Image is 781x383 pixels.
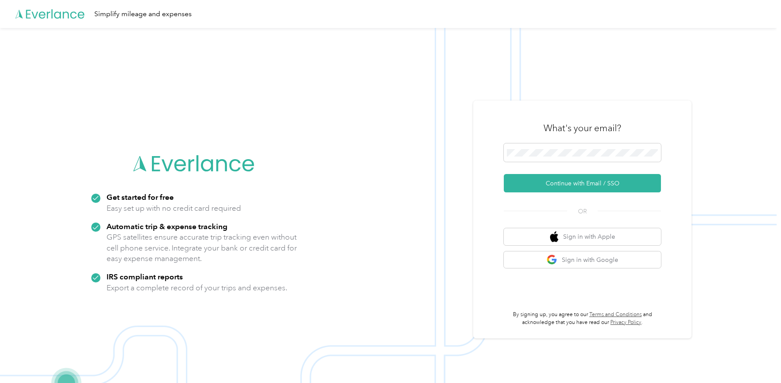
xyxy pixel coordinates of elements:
strong: Automatic trip & expense tracking [107,222,227,231]
p: Easy set up with no credit card required [107,203,241,214]
p: GPS satellites ensure accurate trip tracking even without cell phone service. Integrate your bank... [107,232,297,264]
h3: What's your email? [544,122,621,134]
img: apple logo [550,231,559,242]
button: apple logoSign in with Apple [504,228,661,245]
a: Terms and Conditions [589,311,642,318]
p: Export a complete record of your trips and expenses. [107,282,287,293]
p: By signing up, you agree to our and acknowledge that you have read our . [504,311,661,326]
img: google logo [547,254,557,265]
strong: Get started for free [107,192,174,202]
span: OR [567,207,598,216]
button: google logoSign in with Google [504,251,661,268]
div: Simplify mileage and expenses [94,9,192,20]
button: Continue with Email / SSO [504,174,661,192]
strong: IRS compliant reports [107,272,183,281]
a: Privacy Policy [610,319,641,326]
